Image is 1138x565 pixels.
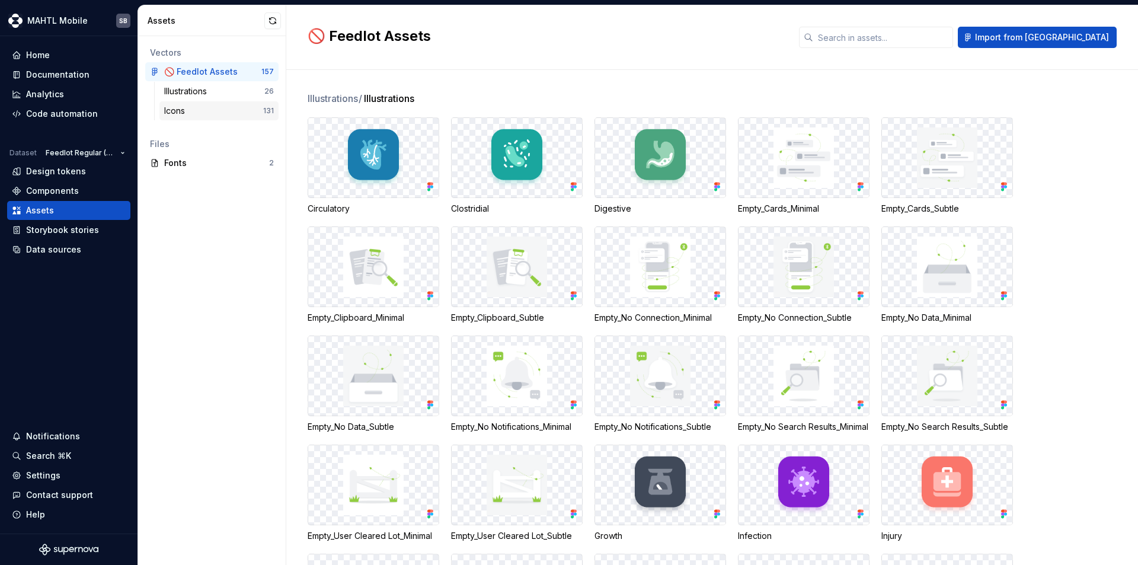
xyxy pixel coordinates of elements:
a: Analytics [7,85,130,104]
input: Search in assets... [813,27,953,48]
div: Circulatory [308,203,439,215]
div: Digestive [594,203,726,215]
div: Notifications [26,430,80,442]
div: Contact support [26,489,93,501]
div: Assets [26,205,54,216]
button: Import from [GEOGRAPHIC_DATA] [958,27,1117,48]
a: Settings [7,466,130,485]
button: Feedlot Regular (New) [40,145,130,161]
div: Vectors [150,47,274,59]
div: Fonts [164,157,269,169]
div: 26 [264,87,274,96]
div: Storybook stories [26,224,99,236]
span: / [359,92,362,104]
div: Empty_Cards_Minimal [738,203,870,215]
button: MAHTL MobileSB [2,8,135,33]
div: Empty_User Cleared Lot_Minimal [308,530,439,542]
img: 317a9594-9ec3-41ad-b59a-e557b98ff41d.png [8,14,23,28]
div: Dataset [9,148,37,158]
svg: Supernova Logo [39,544,98,556]
div: Empty_No Connection_Minimal [594,312,726,324]
a: Fonts2 [145,154,279,173]
div: 131 [263,106,274,116]
a: Code automation [7,104,130,123]
a: Icons131 [159,101,279,120]
a: Documentation [7,65,130,84]
h2: 🚫 Feedlot Assets [308,27,785,46]
button: Search ⌘K [7,446,130,465]
div: Design tokens [26,165,86,177]
div: Illustrations [164,85,212,97]
div: SB [119,16,127,25]
div: Icons [164,105,190,117]
span: Illustrations [308,91,363,106]
div: Clostridial [451,203,583,215]
div: Empty_Clipboard_Subtle [451,312,583,324]
button: Help [7,505,130,524]
div: Empty_No Notifications_Minimal [451,421,583,433]
a: Illustrations26 [159,82,279,101]
div: Empty_No Data_Subtle [308,421,439,433]
div: Documentation [26,69,89,81]
span: Illustrations [364,91,414,106]
div: Growth [594,530,726,542]
div: Empty_No Connection_Subtle [738,312,870,324]
a: Components [7,181,130,200]
span: Feedlot Regular (New) [46,148,116,158]
a: Home [7,46,130,65]
div: Components [26,185,79,197]
div: Home [26,49,50,61]
div: Code automation [26,108,98,120]
a: Data sources [7,240,130,259]
div: 2 [269,158,274,168]
div: Infection [738,530,870,542]
div: Analytics [26,88,64,100]
span: Import from [GEOGRAPHIC_DATA] [975,31,1109,43]
div: Empty_No Search Results_Subtle [881,421,1013,433]
div: Help [26,509,45,521]
div: Empty_No Data_Minimal [881,312,1013,324]
div: 157 [261,67,274,76]
div: Injury [881,530,1013,542]
a: Assets [7,201,130,220]
div: Assets [148,15,264,27]
a: 🚫 Feedlot Assets157 [145,62,279,81]
div: Search ⌘K [26,450,71,462]
a: Design tokens [7,162,130,181]
button: Notifications [7,427,130,446]
div: Settings [26,470,60,481]
div: Empty_User Cleared Lot_Subtle [451,530,583,542]
div: Files [150,138,274,150]
div: Empty_No Notifications_Subtle [594,421,726,433]
div: MAHTL Mobile [27,15,88,27]
a: Storybook stories [7,221,130,240]
div: Empty_No Search Results_Minimal [738,421,870,433]
div: 🚫 Feedlot Assets [164,66,238,78]
div: Empty_Clipboard_Minimal [308,312,439,324]
div: Data sources [26,244,81,256]
button: Contact support [7,486,130,505]
div: Empty_Cards_Subtle [881,203,1013,215]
